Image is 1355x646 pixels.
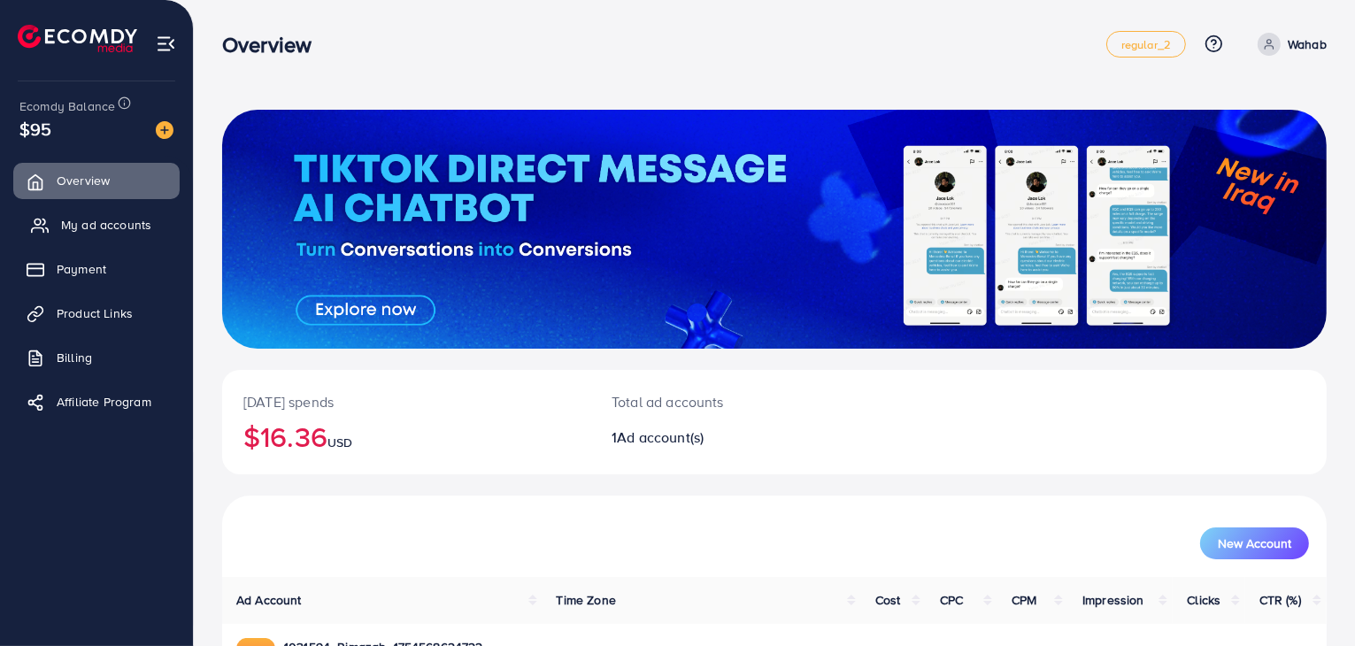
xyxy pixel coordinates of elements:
p: Total ad accounts [612,391,845,412]
p: [DATE] spends [243,391,569,412]
h2: $16.36 [243,419,569,453]
span: Ecomdy Balance [19,97,115,115]
span: Clicks [1187,591,1220,609]
a: Product Links [13,296,180,331]
img: logo [18,25,137,52]
img: menu [156,34,176,54]
span: Billing [57,349,92,366]
span: My ad accounts [61,216,151,234]
a: Overview [13,163,180,198]
span: Impression [1082,591,1144,609]
span: regular_2 [1121,39,1171,50]
span: Affiliate Program [57,393,151,411]
span: Time Zone [557,591,616,609]
span: CPM [1012,591,1036,609]
span: Ad Account [236,591,302,609]
span: Cost [875,591,901,609]
span: USD [327,434,352,451]
h2: 1 [612,429,845,446]
span: $95 [19,116,51,142]
a: Payment [13,251,180,287]
span: Overview [57,172,110,189]
a: Billing [13,340,180,375]
a: regular_2 [1106,31,1186,58]
span: New Account [1218,537,1291,550]
iframe: Chat [1280,566,1342,633]
a: My ad accounts [13,207,180,242]
span: Product Links [57,304,133,322]
span: CPC [940,591,963,609]
span: Ad account(s) [617,427,704,447]
img: image [156,121,173,139]
button: New Account [1200,527,1309,559]
span: CTR (%) [1259,591,1301,609]
a: Wahab [1251,33,1327,56]
h3: Overview [222,32,326,58]
span: Payment [57,260,106,278]
p: Wahab [1288,34,1327,55]
a: Affiliate Program [13,384,180,419]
